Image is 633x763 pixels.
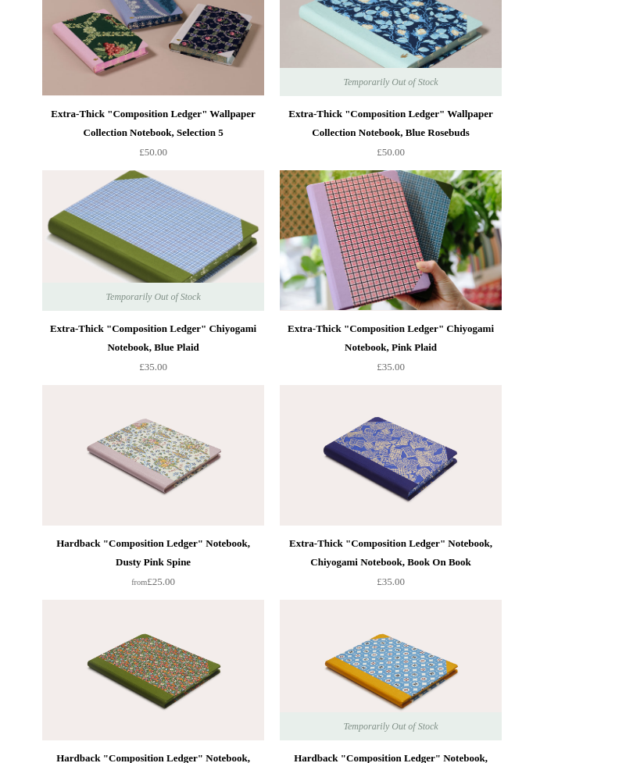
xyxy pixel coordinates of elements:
span: Temporarily Out of Stock [90,283,216,311]
span: £35.00 [377,576,405,587]
span: £35.00 [139,361,167,373]
span: £50.00 [377,146,405,158]
a: Hardback "Composition Ledger" Notebook, Grass Green Hardback "Composition Ledger" Notebook, Grass... [42,600,264,740]
a: Extra-Thick "Composition Ledger" Wallpaper Collection Notebook, Selection 5 £50.00 [42,105,264,169]
span: £35.00 [377,361,405,373]
a: Extra-Thick "Composition Ledger" Wallpaper Collection Notebook, Blue Rosebuds £50.00 [280,105,502,169]
div: Extra-Thick "Composition Ledger" Wallpaper Collection Notebook, Selection 5 [46,105,260,142]
a: Extra-Thick "Composition Ledger" Chiyogami Notebook, Blue Plaid Extra-Thick "Composition Ledger" ... [42,170,264,311]
img: Extra-Thick "Composition Ledger" Notebook, Chiyogami Notebook, Book On Book [280,385,502,526]
a: Extra-Thick "Composition Ledger" Chiyogami Notebook, Pink Plaid Extra-Thick "Composition Ledger" ... [280,170,502,311]
a: Extra-Thick "Composition Ledger" Chiyogami Notebook, Blue Plaid £35.00 [42,319,264,383]
a: Extra-Thick "Composition Ledger" Notebook, Chiyogami Notebook, Book On Book Extra-Thick "Composit... [280,385,502,526]
a: Extra-Thick "Composition Ledger" Notebook, Chiyogami Notebook, Book On Book £35.00 [280,534,502,598]
a: Hardback "Composition Ledger" Notebook, Mustard Spine Hardback "Composition Ledger" Notebook, Mus... [280,600,502,740]
div: Hardback "Composition Ledger" Notebook, Dusty Pink Spine [46,534,260,572]
div: Extra-Thick "Composition Ledger" Notebook, Chiyogami Notebook, Book On Book [284,534,498,572]
img: Hardback "Composition Ledger" Notebook, Dusty Pink Spine [42,385,264,526]
span: £25.00 [131,576,175,587]
span: Temporarily Out of Stock [327,712,453,740]
span: Temporarily Out of Stock [327,68,453,96]
div: Extra-Thick "Composition Ledger" Wallpaper Collection Notebook, Blue Rosebuds [284,105,498,142]
span: £50.00 [139,146,167,158]
div: Extra-Thick "Composition Ledger" Chiyogami Notebook, Blue Plaid [46,319,260,357]
img: Hardback "Composition Ledger" Notebook, Grass Green [42,600,264,740]
a: Hardback "Composition Ledger" Notebook, Dusty Pink Spine Hardback "Composition Ledger" Notebook, ... [42,385,264,526]
img: Hardback "Composition Ledger" Notebook, Mustard Spine [280,600,502,740]
a: Extra-Thick "Composition Ledger" Chiyogami Notebook, Pink Plaid £35.00 [280,319,502,383]
a: Hardback "Composition Ledger" Notebook, Dusty Pink Spine from£25.00 [42,534,264,598]
div: Extra-Thick "Composition Ledger" Chiyogami Notebook, Pink Plaid [284,319,498,357]
img: Extra-Thick "Composition Ledger" Chiyogami Notebook, Pink Plaid [280,170,502,311]
img: Extra-Thick "Composition Ledger" Chiyogami Notebook, Blue Plaid [42,170,264,311]
span: from [131,578,147,587]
